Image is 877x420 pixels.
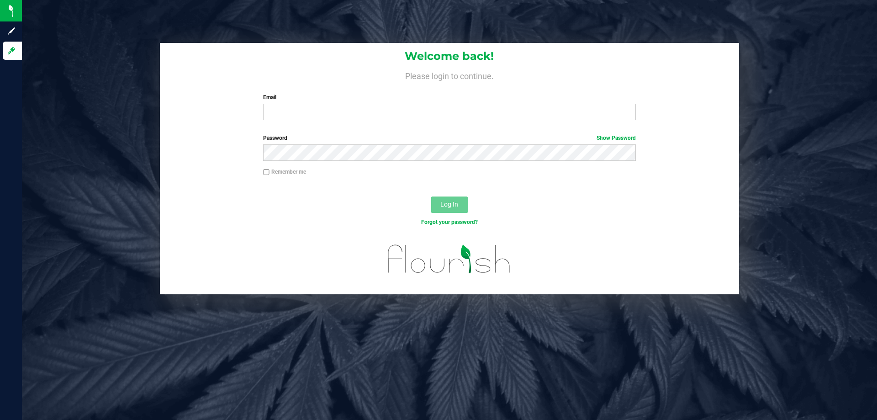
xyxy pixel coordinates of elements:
[597,135,636,141] a: Show Password
[263,135,287,141] span: Password
[160,50,739,62] h1: Welcome back!
[377,236,522,282] img: flourish_logo.svg
[421,219,478,225] a: Forgot your password?
[263,169,269,175] input: Remember me
[263,93,635,101] label: Email
[431,197,468,213] button: Log In
[7,27,16,36] inline-svg: Sign up
[160,69,739,80] h4: Please login to continue.
[440,201,458,208] span: Log In
[7,46,16,55] inline-svg: Log in
[263,168,306,176] label: Remember me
